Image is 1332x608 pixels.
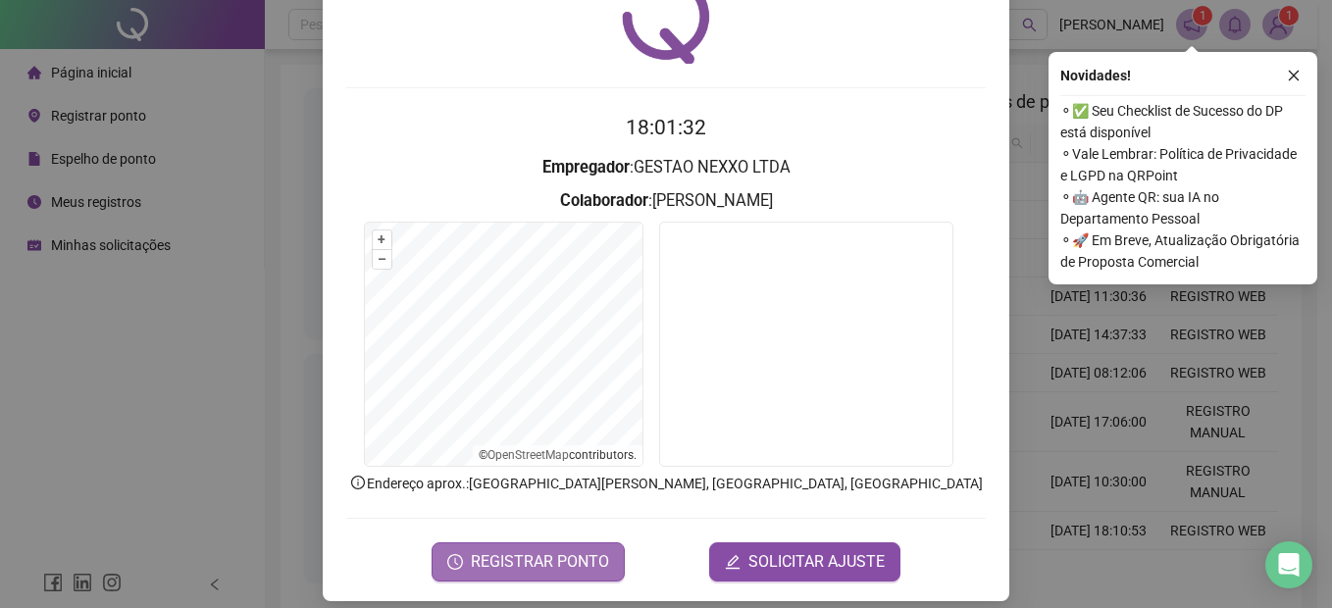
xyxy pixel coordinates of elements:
[1060,65,1131,86] span: Novidades !
[471,550,609,574] span: REGISTRAR PONTO
[479,448,637,462] li: © contributors.
[432,542,625,582] button: REGISTRAR PONTO
[1060,229,1306,273] span: ⚬ 🚀 Em Breve, Atualização Obrigatória de Proposta Comercial
[346,188,986,214] h3: : [PERSON_NAME]
[1060,100,1306,143] span: ⚬ ✅ Seu Checklist de Sucesso do DP está disponível
[1060,186,1306,229] span: ⚬ 🤖 Agente QR: sua IA no Departamento Pessoal
[1287,69,1301,82] span: close
[748,550,885,574] span: SOLICITAR AJUSTE
[1060,143,1306,186] span: ⚬ Vale Lembrar: Política de Privacidade e LGPD na QRPoint
[349,474,367,491] span: info-circle
[447,554,463,570] span: clock-circle
[560,191,648,210] strong: Colaborador
[626,116,706,139] time: 18:01:32
[487,448,569,462] a: OpenStreetMap
[346,473,986,494] p: Endereço aprox. : [GEOGRAPHIC_DATA][PERSON_NAME], [GEOGRAPHIC_DATA], [GEOGRAPHIC_DATA]
[373,230,391,249] button: +
[709,542,900,582] button: editSOLICITAR AJUSTE
[725,554,741,570] span: edit
[542,158,630,177] strong: Empregador
[346,155,986,180] h3: : GESTAO NEXXO LTDA
[373,250,391,269] button: –
[1265,541,1312,588] div: Open Intercom Messenger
